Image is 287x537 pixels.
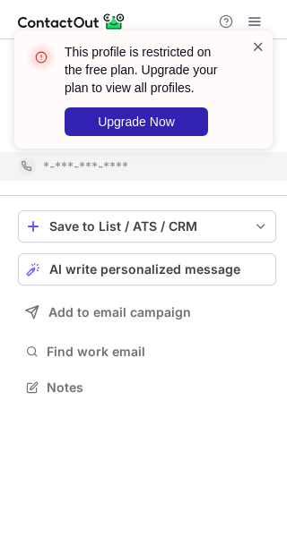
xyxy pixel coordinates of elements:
button: save-profile-one-click [18,210,276,243]
span: Find work email [47,344,269,360]
span: Add to email campaign [48,305,191,320]
span: AI write personalized message [49,262,240,277]
img: ContactOut v5.3.10 [18,11,126,32]
div: Save to List / ATS / CRM [49,219,245,234]
button: Upgrade Now [65,107,208,136]
header: This profile is restricted on the free plan. Upgrade your plan to view all profiles. [65,43,230,97]
img: error [27,43,56,72]
span: Upgrade Now [98,115,175,129]
span: Notes [47,379,269,396]
button: Add to email campaign [18,296,276,328]
button: Notes [18,375,276,400]
button: Find work email [18,339,276,364]
button: AI write personalized message [18,253,276,286]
